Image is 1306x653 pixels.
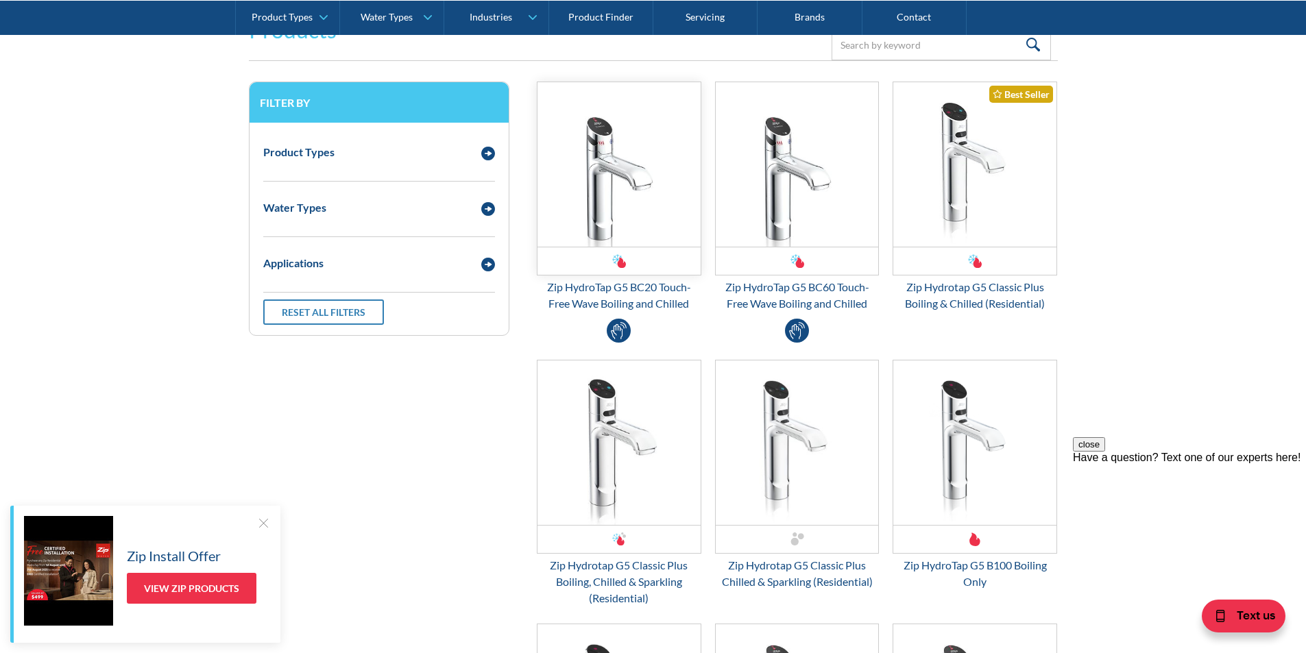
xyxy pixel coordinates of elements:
h5: Zip Install Offer [127,545,221,566]
h3: Filter by [260,96,498,109]
img: Zip Install Offer [24,516,113,626]
div: Zip Hydrotap G5 Classic Plus Boiling & Chilled (Residential) [893,279,1057,312]
div: Product Types [263,144,335,160]
div: Zip Hydrotap G5 Classic Plus Chilled & Sparkling (Residential) [715,557,880,590]
a: Zip Hydrotap G5 Classic Plus Boiling & Chilled (Residential)Best SellerZip Hydrotap G5 Classic Pl... [893,82,1057,312]
a: Zip HydroTap G5 BC20 Touch-Free Wave Boiling and ChilledZip HydroTap G5 BC20 Touch-Free Wave Boil... [537,82,701,312]
div: Water Types [361,11,413,23]
img: Zip Hydrotap G5 Classic Plus Boiling & Chilled (Residential) [893,82,1056,247]
a: Zip Hydrotap G5 Classic Plus Boiling, Chilled & Sparkling (Residential)Zip Hydrotap G5 Classic Pl... [537,360,701,606]
div: Product Types [252,11,313,23]
div: Zip Hydrotap G5 Classic Plus Boiling, Chilled & Sparkling (Residential) [537,557,701,606]
input: Search by keyword [832,29,1051,60]
div: Applications [263,255,324,271]
a: Zip Hydrotap G5 Classic Plus Chilled & Sparkling (Residential)Zip Hydrotap G5 Classic Plus Chille... [715,360,880,590]
div: Best Seller [989,86,1053,103]
div: Water Types [263,199,326,216]
img: Zip HydroTap G5 BC20 Touch-Free Wave Boiling and Chilled [537,82,701,247]
img: Zip HydroTap G5 BC60 Touch-Free Wave Boiling and Chilled [716,82,879,247]
div: Zip HydroTap G5 BC60 Touch-Free Wave Boiling and Chilled [715,279,880,312]
img: Zip Hydrotap G5 Classic Plus Boiling, Chilled & Sparkling (Residential) [537,360,701,525]
a: Reset all filters [263,299,384,325]
div: Zip HydroTap G5 B100 Boiling Only [893,557,1057,590]
a: View Zip Products [127,573,256,604]
img: Zip HydroTap G5 B100 Boiling Only [893,360,1056,525]
iframe: podium webchat widget bubble [1169,584,1306,653]
div: Industries [470,11,512,23]
a: Zip HydroTap G5 B100 Boiling OnlyZip HydroTap G5 B100 Boiling Only [893,360,1057,590]
iframe: podium webchat widget prompt [1073,437,1306,602]
a: Zip HydroTap G5 BC60 Touch-Free Wave Boiling and ChilledZip HydroTap G5 BC60 Touch-Free Wave Boil... [715,82,880,312]
div: Zip HydroTap G5 BC20 Touch-Free Wave Boiling and Chilled [537,279,701,312]
img: Zip Hydrotap G5 Classic Plus Chilled & Sparkling (Residential) [716,360,879,525]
